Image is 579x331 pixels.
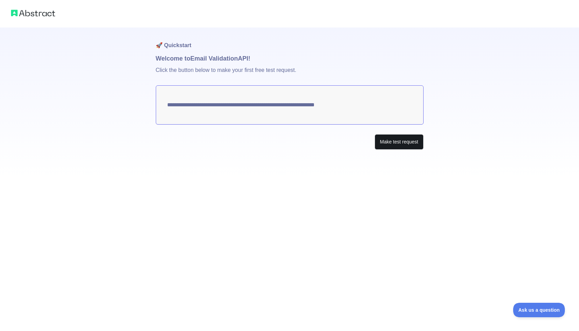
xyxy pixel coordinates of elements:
[156,28,424,54] h1: 🚀 Quickstart
[375,134,423,150] button: Make test request
[513,303,565,317] iframe: Toggle Customer Support
[156,54,424,63] h1: Welcome to Email Validation API!
[156,63,424,85] p: Click the button below to make your first free test request.
[11,8,55,18] img: Abstract logo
